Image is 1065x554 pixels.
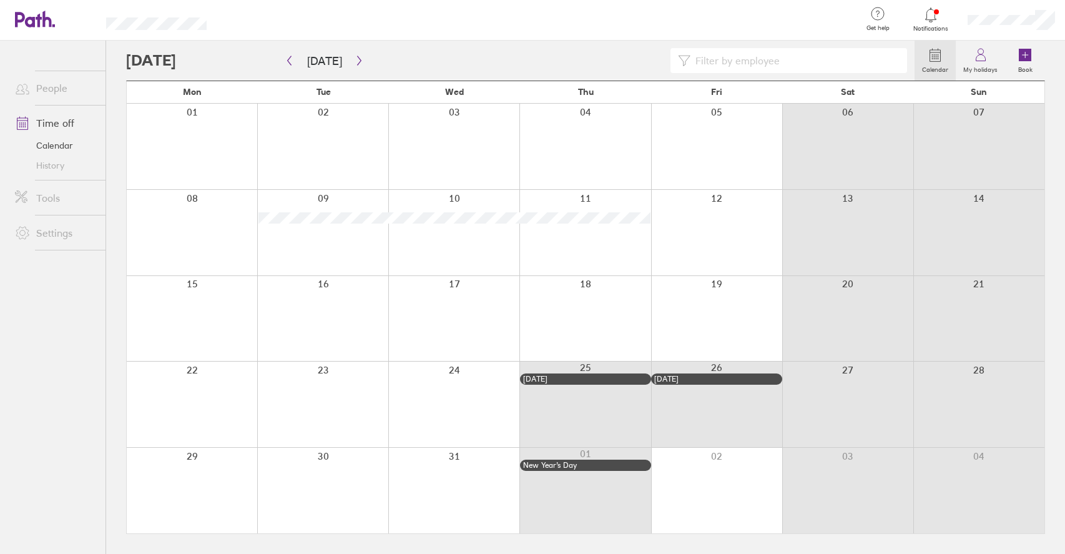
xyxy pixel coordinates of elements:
[841,87,855,97] span: Sat
[5,185,106,210] a: Tools
[5,156,106,176] a: History
[915,62,956,74] label: Calendar
[523,375,648,383] div: [DATE]
[690,49,900,72] input: Filter by employee
[1011,62,1040,74] label: Book
[5,220,106,245] a: Settings
[297,51,352,71] button: [DATE]
[1005,41,1045,81] a: Book
[956,62,1005,74] label: My holidays
[956,41,1005,81] a: My holidays
[971,87,987,97] span: Sun
[5,76,106,101] a: People
[911,25,951,32] span: Notifications
[317,87,331,97] span: Tue
[911,6,951,32] a: Notifications
[523,461,648,470] div: New Year’s Day
[578,87,594,97] span: Thu
[183,87,202,97] span: Mon
[445,87,464,97] span: Wed
[5,111,106,136] a: Time off
[858,24,898,32] span: Get help
[915,41,956,81] a: Calendar
[711,87,722,97] span: Fri
[654,375,779,383] div: [DATE]
[5,136,106,156] a: Calendar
